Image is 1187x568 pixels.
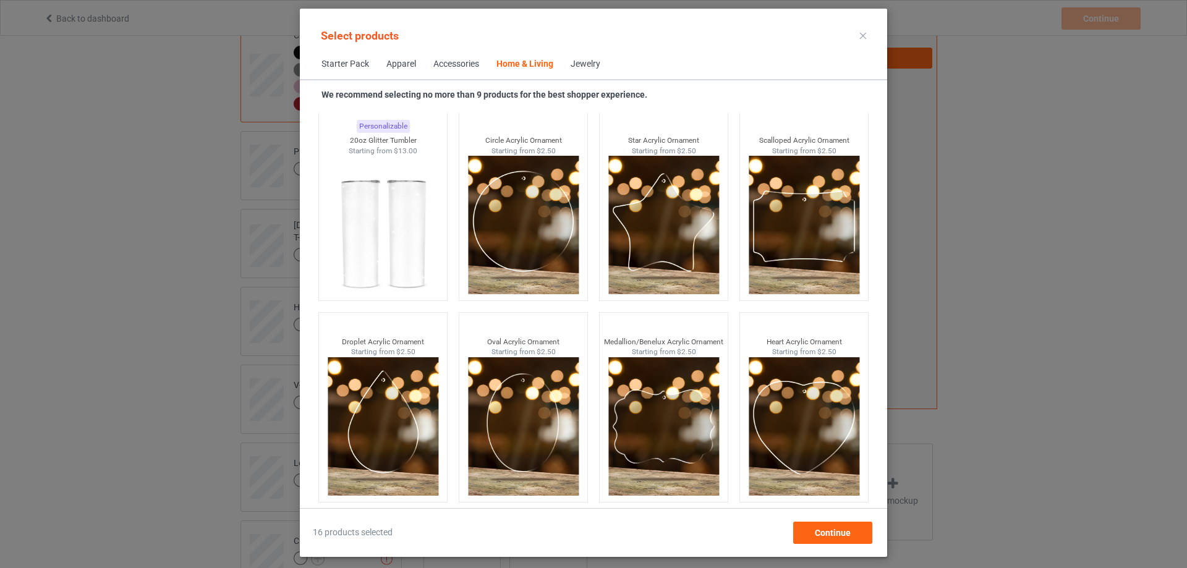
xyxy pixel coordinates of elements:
[600,347,728,357] div: Starting from
[537,146,556,155] span: $2.50
[313,49,378,79] span: Starter Pack
[740,135,869,146] div: Scalloped Acrylic Ornament
[468,156,579,294] img: circle-thumbnail.png
[433,58,479,70] div: Accessories
[608,357,719,496] img: medallion-thumbnail.png
[817,146,836,155] span: $2.50
[321,90,647,100] strong: We recommend selecting no more than 9 products for the best shopper experience.
[740,347,869,357] div: Starting from
[319,337,448,347] div: Droplet Acrylic Ornament
[386,58,416,70] div: Apparel
[740,146,869,156] div: Starting from
[328,156,438,294] img: regular.jpg
[608,156,719,294] img: star-thumbnail.png
[468,357,579,496] img: oval-thumbnail.png
[459,347,588,357] div: Starting from
[459,135,588,146] div: Circle Acrylic Ornament
[571,58,600,70] div: Jewelry
[677,347,696,356] span: $2.50
[319,135,448,146] div: 20oz Glitter Tumbler
[815,528,851,538] span: Continue
[496,58,553,70] div: Home & Living
[459,146,588,156] div: Starting from
[319,146,448,156] div: Starting from
[321,29,399,42] span: Select products
[328,357,438,496] img: drop-thumbnail.png
[793,522,872,544] div: Continue
[394,146,417,155] span: $13.00
[459,337,588,347] div: Oval Acrylic Ornament
[600,337,728,347] div: Medallion/Benelux Acrylic Ornament
[319,347,448,357] div: Starting from
[313,527,393,539] span: 16 products selected
[600,146,728,156] div: Starting from
[600,135,728,146] div: Star Acrylic Ornament
[357,120,410,133] div: Personalizable
[537,347,556,356] span: $2.50
[749,357,859,496] img: heart-thumbnail.png
[817,347,836,356] span: $2.50
[740,337,869,347] div: Heart Acrylic Ornament
[396,347,415,356] span: $2.50
[749,156,859,294] img: scalloped-thumbnail.png
[677,146,696,155] span: $2.50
